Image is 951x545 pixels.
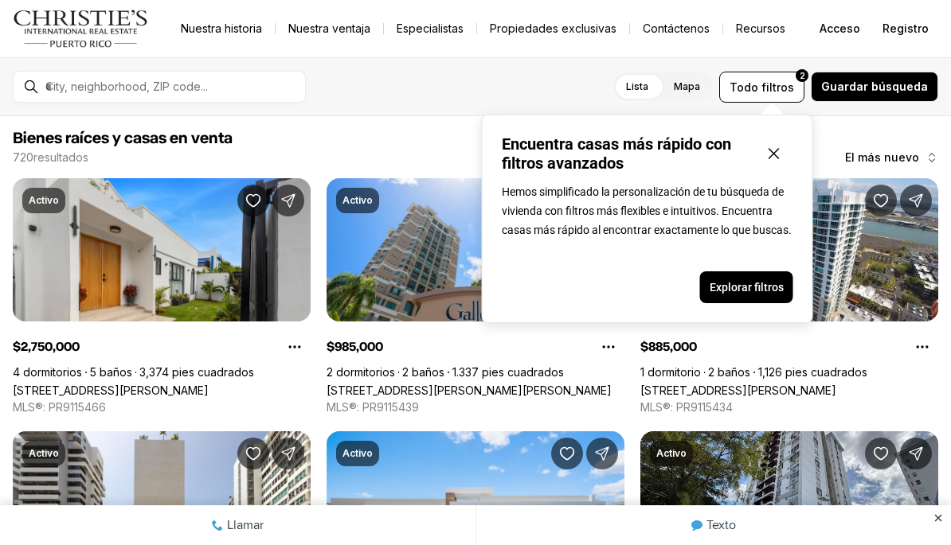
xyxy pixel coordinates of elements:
[384,18,476,40] a: Especialistas
[761,80,794,94] font: filtros
[626,80,648,92] font: Lista
[272,438,304,469] button: Share Property
[593,331,624,363] button: Opciones de propiedad
[586,438,618,469] button: Share Property
[181,21,262,35] font: Nuestra historia
[836,142,948,173] button: El más nuevo
[674,80,700,92] font: Mapa
[551,438,583,469] button: Propiedad protegida: Urb. Residencias en Río CALLE GANGES #74
[640,383,836,397] a: 404 AVE DE LA CONSTITUCION #2008, SAN JUAN PR, 00901
[13,130,233,146] font: Bienes raíces y casas en venta
[13,383,209,397] a: 106 TRES HERMANOS, SAN JUAN PR, 00907
[29,194,59,206] font: Activo
[800,71,805,80] font: 2
[810,13,870,45] button: Acceso
[700,271,793,303] button: Explorar filtros
[502,185,792,236] font: Hemos simplificado la personalización de tu búsqueda de vivienda con filtros más flexibles e intu...
[502,134,731,173] font: Encuentra casas más rápido con filtros avanzados
[906,331,938,363] button: Opciones de propiedad
[811,72,938,102] button: Guardar búsqueda
[13,150,33,164] font: 720
[227,22,264,41] font: Llamar
[865,185,897,216] button: Guardar Propiedad: 404 AVE DE LA CONSTITUCION #2008
[723,18,798,40] a: Recursos
[656,447,687,459] font: Activo
[237,185,269,216] button: Guardar propiedad: 106 TRES HERMANOS
[490,21,616,35] font: Propiedades exclusivas
[477,18,629,40] a: Propiedades exclusivas
[719,72,804,103] button: Todofiltros2
[168,18,275,40] a: Nuestra historia
[29,447,59,459] font: Activo
[276,18,383,40] a: Nuestra ventaja
[279,331,311,363] button: Opciones de propiedad
[342,447,373,459] font: Activo
[883,21,929,35] font: Registro
[730,80,758,94] font: Todo
[327,383,612,397] a: 103 AVENIDA DE DIEGO #1706, SAN JUAN PR, 00911
[630,18,722,40] button: Contáctenos
[397,21,464,35] font: Especialistas
[736,21,785,35] font: Recursos
[821,80,928,93] font: Guardar búsqueda
[237,438,269,469] button: Guardar propiedad: 1501 ASHFORD AVENUE #9A
[845,150,919,164] font: El más nuevo
[900,185,932,216] button: Share Property
[900,438,932,469] button: Share Property
[755,134,793,173] button: Cerrar ventana emergente
[13,10,149,48] img: logo
[33,150,88,164] font: resultados
[865,438,897,469] button: Guardar Propiedad: 253 253 CALLE CHILE CONDO CADIZ #9D
[710,281,784,294] font: Explorar filtros
[288,21,370,35] font: Nuestra ventaja
[873,13,938,45] button: Registro
[643,21,710,35] font: Contáctenos
[820,21,860,35] font: Acceso
[342,194,373,206] font: Activo
[706,22,736,41] font: Texto
[272,185,304,216] button: Share Property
